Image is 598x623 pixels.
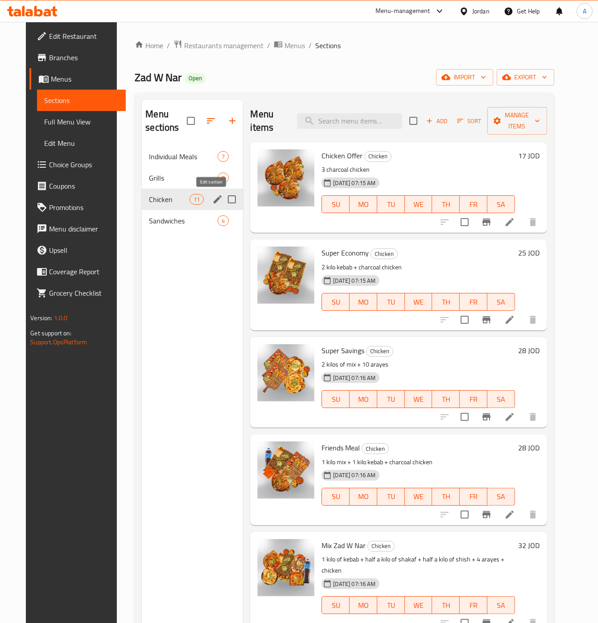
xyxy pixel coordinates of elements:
[267,40,270,51] li: /
[149,173,218,183] span: Grills
[381,599,401,612] span: TU
[250,107,286,134] h2: Menu items
[495,110,540,132] span: Manage items
[54,312,68,324] span: 1.0.0
[330,179,379,187] span: [DATE] 07:15 AM
[257,539,314,596] img: Mix Zad W Nar
[457,116,482,126] span: Sort
[326,296,346,309] span: SU
[432,195,460,213] button: TH
[455,505,474,524] span: Select to update
[519,247,540,259] h6: 25 JOD
[436,69,493,86] button: import
[375,6,430,17] div: Menu-management
[322,149,363,162] span: Chicken Offer
[504,412,515,422] a: Edit menu item
[519,149,540,162] h6: 17 JOD
[463,296,484,309] span: FR
[455,114,484,128] button: Sort
[29,68,126,90] a: Menus
[29,239,126,261] a: Upsell
[49,202,119,213] span: Promotions
[149,194,190,205] span: Chicken
[30,327,71,339] span: Get support on:
[142,210,243,231] div: Sandwiches4
[436,393,456,406] span: TH
[49,288,119,298] span: Grocery Checklist
[326,198,346,211] span: SU
[408,393,429,406] span: WE
[322,539,366,552] span: Mix Zad W Nar
[285,40,305,51] span: Menus
[149,151,218,162] div: Individual Meals
[322,457,515,468] p: 1 kilo mix + 1 kilo kebab + charcoal chicken
[367,346,393,356] span: Chicken
[522,504,544,525] button: delete
[371,249,397,259] span: Chicken
[51,74,119,84] span: Menus
[463,490,484,503] span: FR
[460,293,487,311] button: FR
[322,390,350,408] button: SU
[44,138,119,149] span: Edit Menu
[257,344,314,401] img: Super Savings
[322,488,350,506] button: SU
[404,111,423,130] span: Select section
[491,393,511,406] span: SA
[519,344,540,357] h6: 28 JOD
[44,116,119,127] span: Full Menu View
[491,198,511,211] span: SA
[315,40,341,51] span: Sections
[519,539,540,552] h6: 32 JOD
[504,217,515,227] a: Edit menu item
[326,490,346,503] span: SU
[184,40,264,51] span: Restaurants management
[455,213,474,231] span: Select to update
[142,146,243,167] div: Individual Meals7
[377,195,405,213] button: TU
[487,390,515,408] button: SA
[29,218,126,239] a: Menu disclaimer
[29,282,126,304] a: Grocery Checklist
[476,309,497,330] button: Branch-specific-item
[377,390,405,408] button: TU
[350,195,377,213] button: MO
[326,393,346,406] span: SU
[522,211,544,233] button: delete
[371,248,398,259] div: Chicken
[476,406,497,428] button: Branch-specific-item
[29,175,126,197] a: Coupons
[487,488,515,506] button: SA
[190,194,204,205] div: items
[432,488,460,506] button: TH
[365,151,391,161] span: Chicken
[583,6,586,16] span: A
[362,443,389,454] div: Chicken
[29,154,126,175] a: Choice Groups
[460,195,487,213] button: FR
[519,441,540,454] h6: 28 JOD
[476,211,497,233] button: Branch-specific-item
[181,111,200,130] span: Select all sections
[381,198,401,211] span: TU
[322,262,515,273] p: 2 kilo kebab + charcoal chicken
[322,164,515,175] p: 3 charcoal chicken
[436,296,456,309] span: TH
[377,488,405,506] button: TU
[29,47,126,68] a: Branches
[330,580,379,588] span: [DATE] 07:16 AM
[436,599,456,612] span: TH
[330,374,379,382] span: [DATE] 07:16 AM
[257,441,314,499] img: Friends Meal
[49,223,119,234] span: Menu disclaimer
[353,296,374,309] span: MO
[350,488,377,506] button: MO
[222,110,243,132] button: Add section
[353,490,374,503] span: MO
[350,596,377,614] button: MO
[366,346,393,357] div: Chicken
[487,107,547,135] button: Manage items
[408,490,429,503] span: WE
[350,390,377,408] button: MO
